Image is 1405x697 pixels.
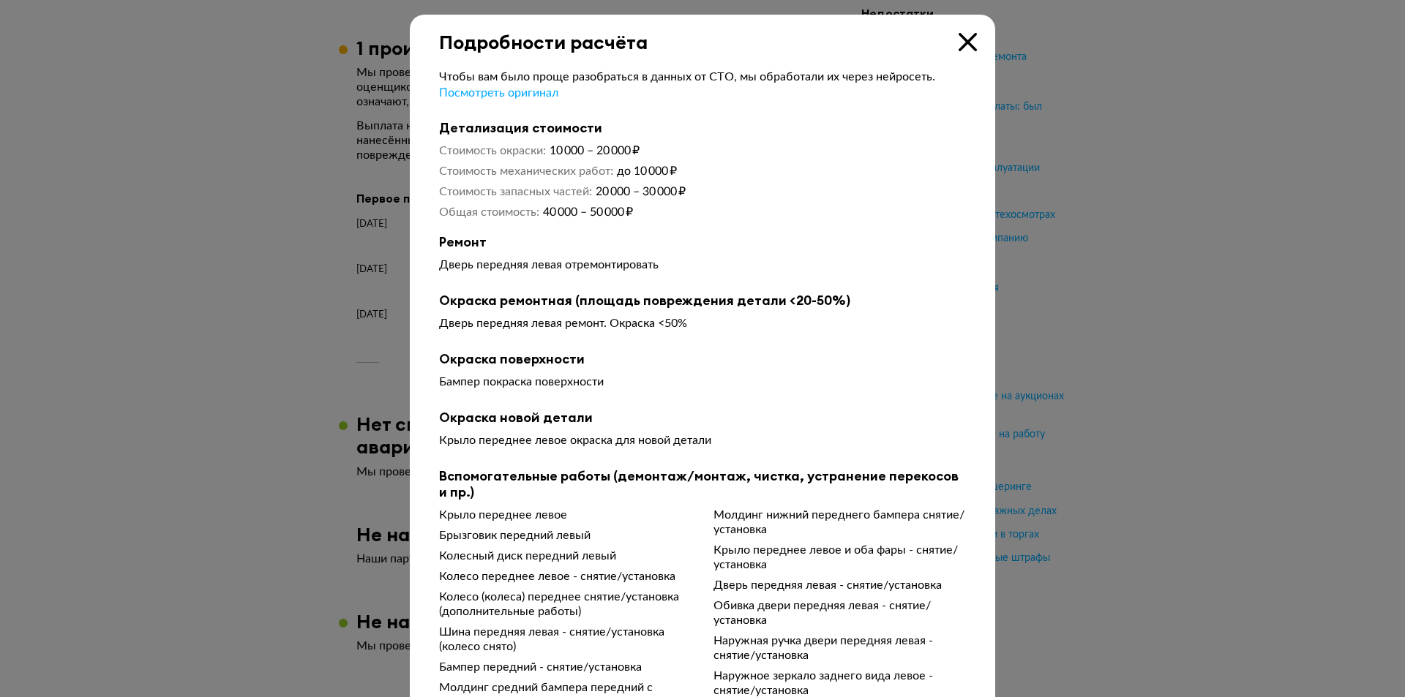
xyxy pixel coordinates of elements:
[439,316,966,331] div: Дверь передняя левая ремонт. Окраска <50%
[439,257,966,272] div: Дверь передняя левая отремонтировать
[439,351,966,367] b: Окраска поверхности
[713,543,966,572] div: Крыло переднее левое и оба фары - снятие/установка
[596,186,686,197] span: 20 000 – 30 000 ₽
[617,165,677,177] span: до 10 000 ₽
[543,206,633,218] span: 40 000 – 50 000 ₽
[439,468,966,500] b: Вспомогательные работы (демонтаж/монтаж, чистка, устранение перекосов и пр.)
[439,569,692,584] div: Колесо переднее левое - снятие/установка
[713,578,966,592] div: Дверь передняя левая - снятие/установка
[410,15,995,53] div: Подробности расчёта
[439,143,546,158] dt: Стоимость окраски
[439,184,592,199] dt: Стоимость запасных частей
[439,205,539,219] dt: Общая стоимость
[439,120,966,136] b: Детализация стоимости
[439,293,966,309] b: Окраска ремонтная (площадь повреждения детали <20-50%)
[439,71,935,83] span: Чтобы вам было проще разобраться в данных от СТО, мы обработали их через нейросеть.
[713,508,966,537] div: Молдинг нижний переднего бампера снятие/установка
[439,87,558,99] span: Посмотреть оригинал
[713,598,966,628] div: Обивка двери передняя левая - снятие/установка
[439,625,692,654] div: Шина передняя левая - снятие/установка (колесо снято)
[439,234,966,250] b: Ремонт
[439,164,613,178] dt: Стоимость механических работ
[439,549,692,563] div: Колесный диск передний левый
[439,410,966,426] b: Окраска новой детали
[439,589,692,619] div: Колесо (колеса) переднее снятие/установка (дополнительные работы)
[439,528,692,543] div: Брызговик передний левый
[550,145,640,157] span: 10 000 – 20 000 ₽
[439,660,692,674] div: Бампер передний - снятие/установка
[713,633,966,663] div: Наружная ручка двери передняя левая - снятие/установка
[439,433,966,448] div: Крыло переднее левое окраска для новой детали
[439,374,966,389] div: Бампер покраска поверхности
[439,508,692,522] div: Крыло переднее левое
